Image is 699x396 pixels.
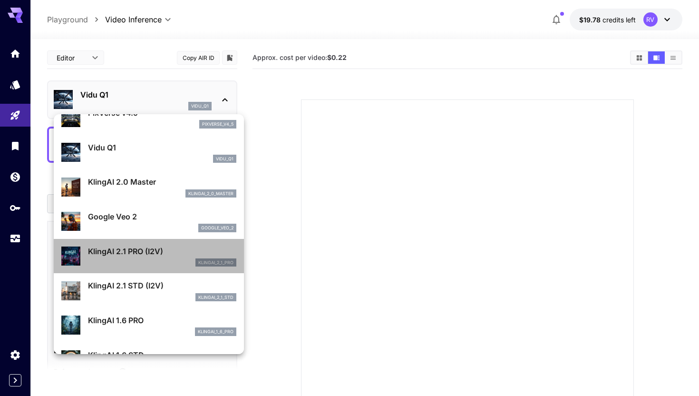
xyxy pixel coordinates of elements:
p: klingai_2_1_std [198,294,233,301]
div: KlingAI 1.6 PROklingai_1_6_pro [61,311,236,340]
p: Vidu Q1 [88,142,236,153]
p: KlingAI 2.1 PRO (I2V) [88,246,236,257]
p: Google Veo 2 [88,211,236,222]
div: KlingAI 2.1 STD (I2V)klingai_2_1_std [61,276,236,305]
p: klingai_2_1_pro [198,259,233,266]
p: klingai_2_0_master [188,190,233,197]
p: klingai_1_6_pro [198,328,233,335]
p: pixverse_v4_5 [202,121,233,128]
div: Google Veo 2google_veo_2 [61,207,236,236]
p: KlingAI 1.6 PRO [88,315,236,326]
div: PixVerse v4.5pixverse_v4_5 [61,103,236,132]
p: KlingAI 1.6 STD [88,349,236,361]
div: KlingAI 1.6 STD [61,346,236,375]
p: google_veo_2 [201,225,233,231]
div: Vidu Q1vidu_q1 [61,138,236,167]
p: KlingAI 2.0 Master [88,176,236,188]
p: vidu_q1 [216,156,233,162]
p: KlingAI 2.1 STD (I2V) [88,280,236,291]
div: KlingAI 2.1 PRO (I2V)klingai_2_1_pro [61,242,236,271]
div: KlingAI 2.0 Masterklingai_2_0_master [61,172,236,201]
